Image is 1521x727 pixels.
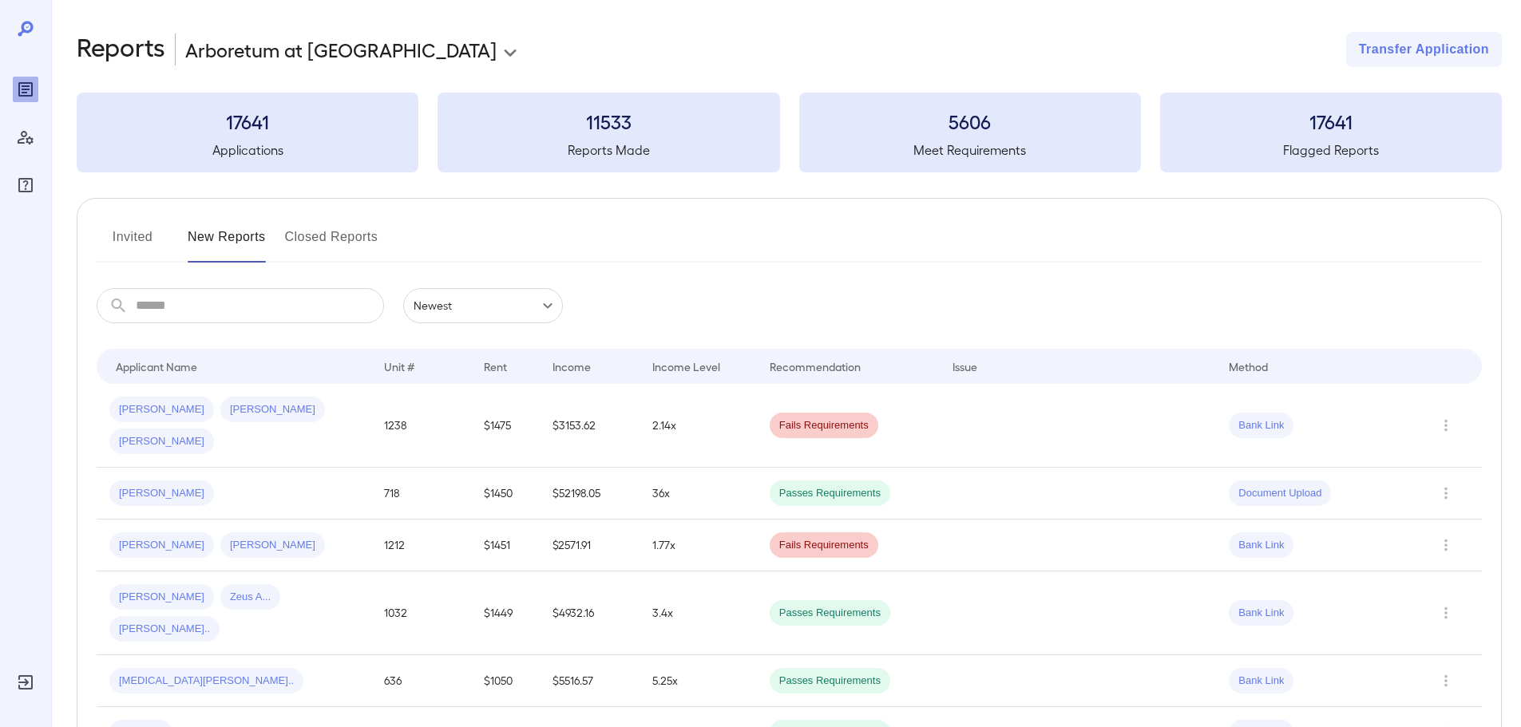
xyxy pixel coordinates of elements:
span: Passes Requirements [770,674,890,689]
h2: Reports [77,32,165,67]
h5: Applications [77,140,418,160]
span: [PERSON_NAME] [109,486,214,501]
span: Bank Link [1229,538,1293,553]
div: FAQ [13,172,38,198]
td: $5516.57 [540,655,640,707]
summary: 17641Applications11533Reports Made5606Meet Requirements17641Flagged Reports [77,93,1502,172]
button: Row Actions [1433,600,1459,626]
span: Passes Requirements [770,606,890,621]
div: Method [1229,357,1268,376]
button: Row Actions [1433,480,1459,506]
td: $1050 [471,655,540,707]
span: [PERSON_NAME] [109,434,214,449]
td: $1450 [471,468,540,520]
button: Row Actions [1433,532,1459,558]
div: Income [553,357,591,376]
td: 636 [371,655,471,707]
td: $4932.16 [540,571,640,655]
td: 1032 [371,571,471,655]
span: [PERSON_NAME] [109,590,214,605]
div: Unit # [384,357,414,376]
div: Issue [953,357,978,376]
td: 1212 [371,520,471,571]
td: 36x [640,468,756,520]
span: [PERSON_NAME] [220,402,325,417]
td: 5.25x [640,655,756,707]
td: 1.77x [640,520,756,571]
h3: 17641 [77,109,418,134]
div: Manage Users [13,124,38,150]
p: Arboretum at [GEOGRAPHIC_DATA] [185,37,497,62]
td: 1238 [371,384,471,468]
span: Document Upload [1229,486,1331,501]
td: 3.4x [640,571,756,655]
button: Transfer Application [1346,32,1502,67]
span: Bank Link [1229,606,1293,621]
button: Invited [97,224,168,263]
span: [PERSON_NAME] [109,402,214,417]
h3: 5606 [799,109,1141,134]
div: Rent [484,357,509,376]
div: Log Out [13,670,38,695]
td: $52198.05 [540,468,640,520]
span: [PERSON_NAME] [109,538,214,553]
td: $3153.62 [540,384,640,468]
button: Closed Reports [285,224,378,263]
span: Passes Requirements [770,486,890,501]
button: New Reports [188,224,266,263]
td: $2571.91 [540,520,640,571]
div: Applicant Name [116,357,197,376]
h5: Reports Made [438,140,779,160]
h3: 11533 [438,109,779,134]
td: 718 [371,468,471,520]
span: Fails Requirements [770,538,878,553]
h5: Meet Requirements [799,140,1141,160]
td: $1449 [471,571,540,655]
div: Reports [13,77,38,102]
h3: 17641 [1160,109,1502,134]
span: [PERSON_NAME] [220,538,325,553]
span: [PERSON_NAME].. [109,622,220,637]
button: Row Actions [1433,668,1459,693]
div: Recommendation [770,357,861,376]
td: $1451 [471,520,540,571]
button: Row Actions [1433,413,1459,438]
span: Zeus A... [220,590,280,605]
div: Newest [403,288,563,323]
span: [MEDICAL_DATA][PERSON_NAME].. [109,674,303,689]
td: $1475 [471,384,540,468]
span: Fails Requirements [770,418,878,433]
span: Bank Link [1229,418,1293,433]
div: Income Level [652,357,720,376]
h5: Flagged Reports [1160,140,1502,160]
span: Bank Link [1229,674,1293,689]
td: 2.14x [640,384,756,468]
